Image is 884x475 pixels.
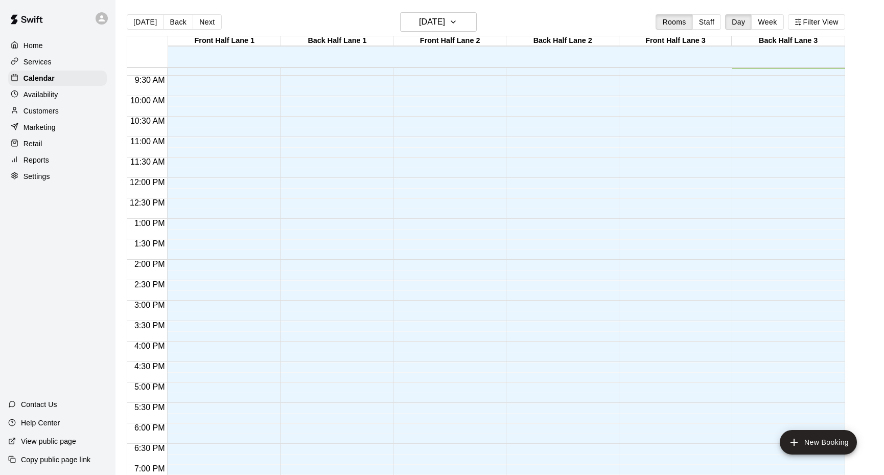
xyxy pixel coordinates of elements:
[24,155,49,165] p: Reports
[21,455,90,465] p: Copy public page link
[281,36,394,46] div: Back Half Lane 1
[128,96,168,105] span: 10:00 AM
[132,321,168,330] span: 3:30 PM
[419,15,445,29] h6: [DATE]
[132,239,168,248] span: 1:30 PM
[692,14,722,30] button: Staff
[8,152,107,168] a: Reports
[132,76,168,84] span: 9:30 AM
[8,136,107,151] a: Retail
[788,14,845,30] button: Filter View
[8,71,107,86] a: Calendar
[8,120,107,135] a: Marketing
[127,198,167,207] span: 12:30 PM
[506,36,619,46] div: Back Half Lane 2
[24,40,43,51] p: Home
[24,171,50,182] p: Settings
[656,14,692,30] button: Rooms
[24,57,52,67] p: Services
[127,14,164,30] button: [DATE]
[21,436,76,446] p: View public page
[132,301,168,309] span: 3:00 PM
[8,38,107,53] a: Home
[193,14,221,30] button: Next
[8,103,107,119] a: Customers
[132,403,168,412] span: 5:30 PM
[128,137,168,146] span: 11:00 AM
[132,219,168,228] span: 1:00 PM
[393,36,506,46] div: Front Half Lane 2
[8,54,107,70] a: Services
[8,87,107,102] a: Availability
[132,280,168,289] span: 2:30 PM
[132,362,168,371] span: 4:30 PM
[168,36,281,46] div: Front Half Lane 1
[8,169,107,184] a: Settings
[21,418,60,428] p: Help Center
[619,36,732,46] div: Front Half Lane 3
[732,36,845,46] div: Back Half Lane 3
[24,89,58,100] p: Availability
[751,14,783,30] button: Week
[24,139,42,149] p: Retail
[24,73,55,83] p: Calendar
[127,178,167,187] span: 12:00 PM
[132,464,168,473] span: 7:00 PM
[132,342,168,350] span: 4:00 PM
[132,444,168,453] span: 6:30 PM
[132,423,168,432] span: 6:00 PM
[128,157,168,166] span: 11:30 AM
[780,430,857,455] button: add
[24,122,56,132] p: Marketing
[128,117,168,125] span: 10:30 AM
[24,106,59,116] p: Customers
[21,399,57,410] p: Contact Us
[132,260,168,268] span: 2:00 PM
[163,14,193,30] button: Back
[400,12,477,32] button: [DATE]
[132,382,168,391] span: 5:00 PM
[725,14,752,30] button: Day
